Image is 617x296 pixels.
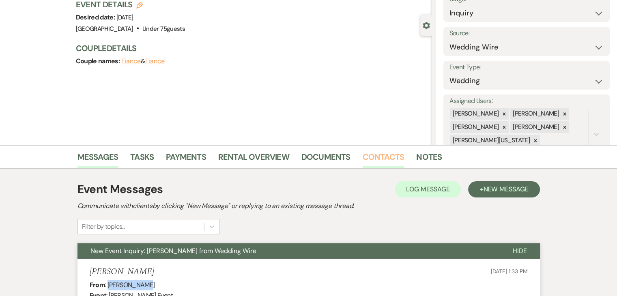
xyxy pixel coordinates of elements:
[449,62,604,73] label: Event Type:
[450,135,531,146] div: [PERSON_NAME][US_STATE]
[423,21,430,29] button: Close lead details
[77,181,163,198] h1: Event Messages
[76,25,133,33] span: [GEOGRAPHIC_DATA]
[76,43,424,54] h3: Couple Details
[142,25,185,33] span: Under 75 guests
[90,247,256,255] span: New Event Inquiry: [PERSON_NAME] from Wedding Wire
[166,150,206,168] a: Payments
[121,58,141,64] button: Fiance
[363,150,404,168] a: Contacts
[449,28,604,39] label: Source:
[513,247,527,255] span: Hide
[145,58,165,64] button: Fiance
[77,243,500,259] button: New Event Inquiry: [PERSON_NAME] from Wedding Wire
[301,150,350,168] a: Documents
[90,281,105,289] b: From
[490,268,527,275] span: [DATE] 1:33 PM
[406,185,449,193] span: Log Message
[416,150,442,168] a: Notes
[500,243,540,259] button: Hide
[483,185,528,193] span: New Message
[218,150,289,168] a: Rental Overview
[116,13,133,21] span: [DATE]
[395,181,461,197] button: Log Message
[76,57,121,65] span: Couple names:
[77,201,540,211] h2: Communicate with clients by clicking "New Message" or replying to an existing message thread.
[130,150,154,168] a: Tasks
[82,222,125,232] div: Filter by topics...
[450,108,500,120] div: [PERSON_NAME]
[468,181,540,197] button: +New Message
[450,121,500,133] div: [PERSON_NAME]
[90,267,154,277] h5: [PERSON_NAME]
[77,150,118,168] a: Messages
[449,95,604,107] label: Assigned Users:
[510,108,560,120] div: [PERSON_NAME]
[510,121,560,133] div: [PERSON_NAME]
[121,57,165,65] span: &
[76,13,116,21] span: Desired date:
